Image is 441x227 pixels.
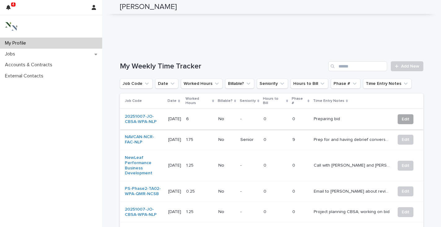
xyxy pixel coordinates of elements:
[263,95,284,107] p: Hours to Bill
[5,20,17,33] img: 3bAFpBnQQY6ys9Fa9hsD
[120,202,423,222] tr: 20251007-JO-CBSA-WPA-NLP [DATE][DATE] 1.251.25 No-00 0Project planning CBSA; working on bidProjec...
[313,98,344,104] p: Time Entry Notes
[168,208,182,215] p: [DATE]
[218,137,235,142] p: No
[264,136,268,142] p: 0
[186,115,190,122] p: 6
[125,186,163,197] a: PS-Phase2-TA02-WPA-QMR-NCSB
[168,115,182,122] p: [DATE]
[168,98,177,104] p: Date
[125,134,163,145] a: NAVCAN-NCR-FAC-NLP
[168,136,182,142] p: [DATE]
[240,98,256,104] p: Seniority
[120,62,326,71] h1: My Weekly Time Tracker
[292,163,309,168] p: 0
[314,162,391,168] p: Call with Tavis and Jean re: potential facilitated conversation mandate; follow up with Vi
[402,188,409,194] span: Edit
[402,116,409,122] span: Edit
[6,4,14,15] div: 4
[218,163,235,168] p: No
[120,109,423,129] tr: 20251007-JO-CBSA-WPA-NLP [DATE][DATE] 66 No-00 0Preparing bidPreparing bid Edit
[225,79,254,89] button: Billable?
[186,188,196,194] p: 0.25
[264,188,268,194] p: 0
[240,209,259,215] p: -
[398,186,413,196] button: Edit
[125,114,163,124] a: 20251007-JO-CBSA-WPA-NLP
[186,208,195,215] p: 1.25
[314,115,341,122] p: Preparing bid
[398,135,413,145] button: Edit
[240,116,259,122] p: -
[264,208,268,215] p: 0
[314,136,391,142] p: Prep for and having debrief conversation with Tavis, Isabel and Emily
[218,98,233,104] p: Billable?
[2,40,31,46] p: My Profile
[292,209,309,215] p: 0
[328,61,387,71] input: Search
[292,116,309,122] p: 0
[402,137,409,143] span: Edit
[120,2,177,11] h2: [PERSON_NAME]
[186,136,194,142] p: 1.75
[292,137,309,142] p: 9
[186,95,210,107] p: Worked Hours
[218,189,235,194] p: No
[314,188,391,194] p: Email to [PERSON_NAME] about revising the [PERSON_NAME]
[125,155,163,176] a: NewLeaf Performance Business Development
[398,114,413,124] button: Edit
[2,51,20,57] p: Jobs
[2,73,48,79] p: External Contacts
[125,98,142,104] p: Job Code
[264,115,268,122] p: 0
[240,163,259,168] p: -
[401,64,419,68] span: Add New
[168,188,182,194] p: [DATE]
[402,163,409,169] span: Edit
[292,95,306,107] p: Phase #
[2,62,57,68] p: Accounts & Contracts
[331,79,360,89] button: Phase #
[120,79,153,89] button: Job Code
[402,209,409,215] span: Edit
[125,207,163,217] a: 20251007-JO-CBSA-WPA-NLP
[363,79,412,89] button: Time Entry Notes
[120,129,423,150] tr: NAVCAN-NCR-FAC-NLP [DATE][DATE] 1.751.75 NoSenior00 9Prep for and having debrief conversation wit...
[240,137,259,142] p: Senior
[218,116,235,122] p: No
[168,162,182,168] p: [DATE]
[12,2,14,7] p: 4
[120,181,423,202] tr: PS-Phase2-TA02-WPA-QMR-NCSB [DATE][DATE] 0.250.25 No-00 0Email to [PERSON_NAME] about revising th...
[398,207,413,217] button: Edit
[391,61,423,71] a: Add New
[181,79,223,89] button: Worked Hours
[398,161,413,171] button: Edit
[120,150,423,181] tr: NewLeaf Performance Business Development [DATE][DATE] 1.251.25 No-00 0Call with [PERSON_NAME] and...
[292,189,309,194] p: 0
[314,208,391,215] p: Project planning CBSA; working on bid
[264,162,268,168] p: 0
[218,209,235,215] p: No
[240,189,259,194] p: -
[155,79,178,89] button: Date
[186,162,195,168] p: 1.25
[257,79,288,89] button: Seniority
[290,79,328,89] button: Hours to Bill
